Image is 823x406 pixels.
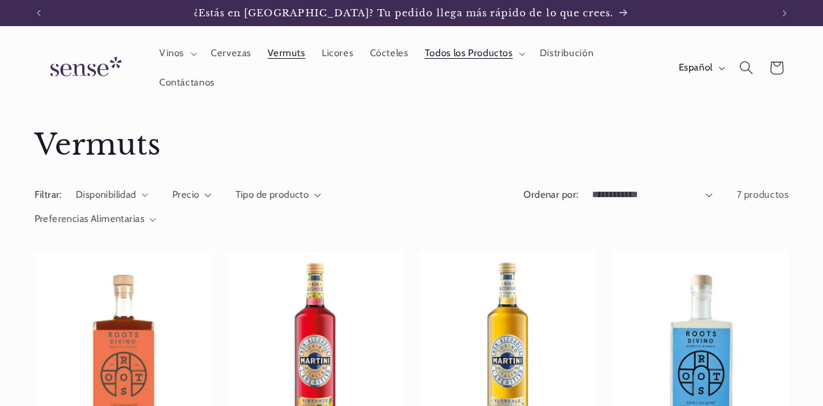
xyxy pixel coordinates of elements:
[670,55,731,81] button: Español
[236,189,309,200] span: Tipo de producto
[35,213,145,225] span: Preferencias Alimentarias
[35,49,132,86] img: Sense
[679,61,713,75] span: Español
[260,39,314,68] a: Vermuts
[172,188,211,202] summary: Precio
[211,47,251,59] span: Cervezas
[416,39,531,68] summary: Todos los Productos
[151,39,202,68] summary: Vinos
[35,212,157,226] summary: Preferencias Alimentarias (0 seleccionado)
[194,7,614,19] span: ¿Estás en [GEOGRAPHIC_DATA]? Tu pedido llega más rápido de lo que crees.
[523,189,578,200] label: Ordenar por:
[35,127,789,164] h1: Vermuts
[159,47,184,59] span: Vinos
[76,188,148,202] summary: Disponibilidad (0 seleccionado)
[159,76,215,89] span: Contáctanos
[29,44,138,92] a: Sense
[202,39,259,68] a: Cervezas
[236,188,321,202] summary: Tipo de producto (0 seleccionado)
[172,189,200,200] span: Precio
[268,47,305,59] span: Vermuts
[731,53,761,83] summary: Búsqueda
[322,47,353,59] span: Licores
[540,47,594,59] span: Distribución
[76,189,136,200] span: Disponibilidad
[370,47,409,59] span: Cócteles
[362,39,416,68] a: Cócteles
[35,188,62,202] h2: Filtrar:
[737,189,789,200] span: 7 productos
[313,39,362,68] a: Licores
[531,39,602,68] a: Distribución
[151,68,223,97] a: Contáctanos
[425,47,513,59] span: Todos los Productos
